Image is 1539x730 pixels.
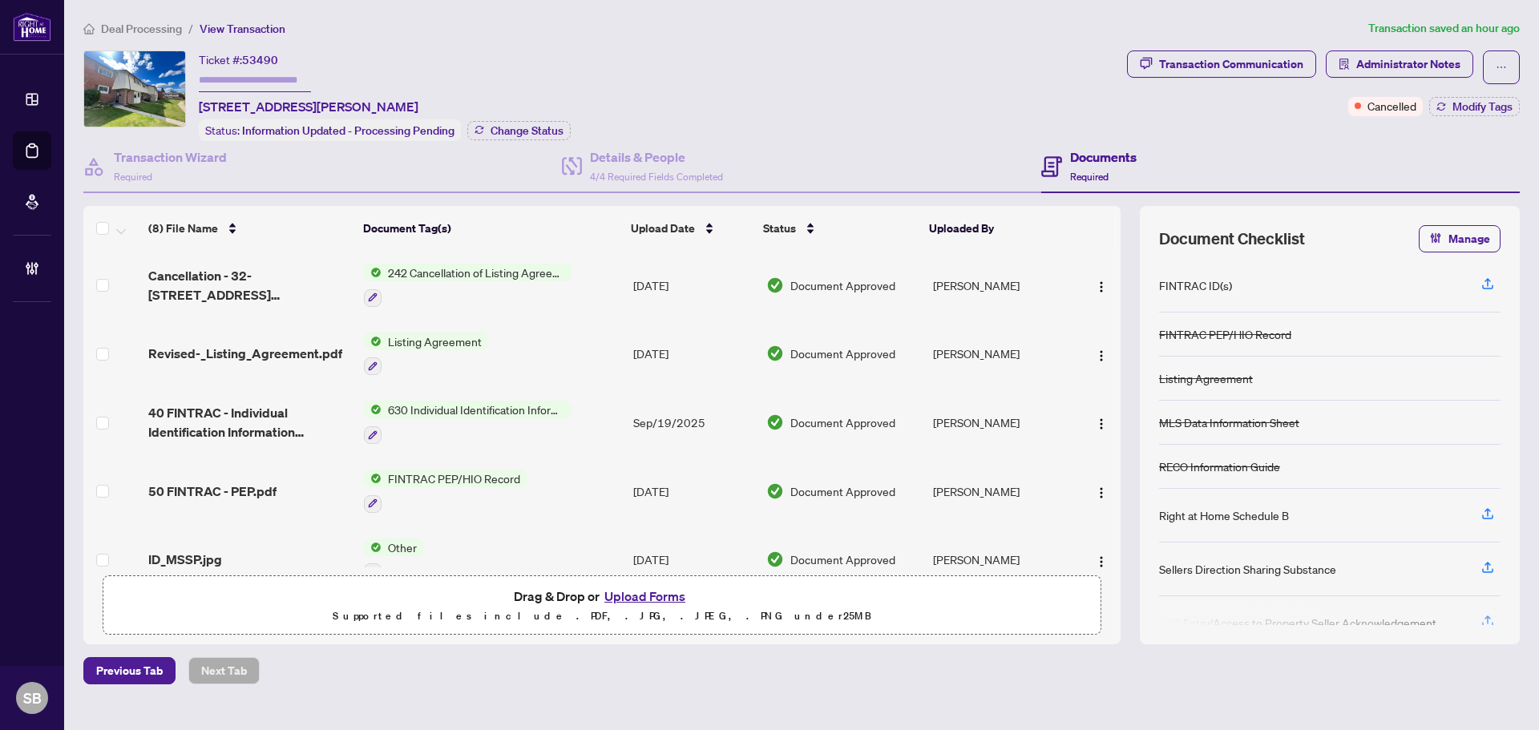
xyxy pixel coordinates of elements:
[148,266,351,305] span: Cancellation - 32-[STREET_ADDRESS][PERSON_NAME] -.pdf
[382,470,527,487] span: FINTRAC PEP/HIO Record
[790,551,895,568] span: Document Approved
[514,586,690,607] span: Drag & Drop or
[1159,458,1280,475] div: RECO Information Guide
[1496,62,1507,73] span: ellipsis
[927,457,1073,526] td: [PERSON_NAME]
[757,206,923,251] th: Status
[364,333,382,350] img: Status Icon
[1159,369,1253,387] div: Listing Agreement
[1089,341,1114,366] button: Logo
[590,147,723,167] h4: Details & People
[1159,51,1303,77] div: Transaction Communication
[627,251,760,320] td: [DATE]
[364,264,572,307] button: Status Icon242 Cancellation of Listing Agreement - Authority to Offer for Sale
[491,125,563,136] span: Change Status
[199,97,418,116] span: [STREET_ADDRESS][PERSON_NAME]
[200,22,285,36] span: View Transaction
[923,206,1068,251] th: Uploaded By
[103,576,1101,635] span: Drag & Drop orUpload FormsSupported files include .PDF, .JPG, .JPEG, .PNG under25MB
[1089,478,1114,504] button: Logo
[188,657,260,684] button: Next Tab
[1159,506,1289,524] div: Right at Home Schedule B
[1368,19,1520,38] article: Transaction saved an hour ago
[114,147,227,167] h4: Transaction Wizard
[790,482,895,500] span: Document Approved
[927,526,1073,595] td: [PERSON_NAME]
[1127,50,1316,78] button: Transaction Communication
[364,264,382,281] img: Status Icon
[148,403,351,442] span: 40 FINTRAC - Individual Identification Information Record.pdf
[763,220,796,237] span: Status
[13,12,51,42] img: logo
[1356,51,1460,77] span: Administrator Notes
[1339,58,1350,70] span: solution
[1475,674,1523,722] button: Open asap
[631,220,695,237] span: Upload Date
[766,413,784,431] img: Document Status
[1095,280,1108,293] img: Logo
[357,206,625,251] th: Document Tag(s)
[84,51,185,127] img: IMG-X12389882_1.jpg
[382,401,572,418] span: 630 Individual Identification Information Record
[1419,225,1501,252] button: Manage
[1070,171,1109,183] span: Required
[382,538,423,556] span: Other
[83,23,95,34] span: home
[113,607,1091,626] p: Supported files include .PDF, .JPG, .JPEG, .PNG under 25 MB
[101,22,182,36] span: Deal Processing
[766,276,784,294] img: Document Status
[382,264,572,281] span: 242 Cancellation of Listing Agreement - Authority to Offer for Sale
[1159,325,1291,343] div: FINTRAC PEP/HIO Record
[590,171,723,183] span: 4/4 Required Fields Completed
[364,401,572,444] button: Status Icon630 Individual Identification Information Record
[1159,276,1232,294] div: FINTRAC ID(s)
[1367,97,1416,115] span: Cancelled
[114,171,152,183] span: Required
[1326,50,1473,78] button: Administrator Notes
[148,482,277,501] span: 50 FINTRAC - PEP.pdf
[627,457,760,526] td: [DATE]
[624,206,757,251] th: Upload Date
[627,320,760,389] td: [DATE]
[627,388,760,457] td: Sep/19/2025
[1429,97,1520,116] button: Modify Tags
[242,123,454,138] span: Information Updated - Processing Pending
[790,276,895,294] span: Document Approved
[364,401,382,418] img: Status Icon
[1095,417,1108,430] img: Logo
[364,333,488,376] button: Status IconListing Agreement
[148,550,222,569] span: ID_MSSP.jpg
[142,206,357,251] th: (8) File Name
[1089,272,1114,298] button: Logo
[1095,349,1108,362] img: Logo
[927,388,1073,457] td: [PERSON_NAME]
[1448,226,1490,252] span: Manage
[1095,555,1108,568] img: Logo
[148,344,342,363] span: Revised-_Listing_Agreement.pdf
[23,687,42,709] span: SB
[1089,546,1114,572] button: Logo
[364,538,423,582] button: Status IconOther
[927,320,1073,389] td: [PERSON_NAME]
[148,220,218,237] span: (8) File Name
[1070,147,1137,167] h4: Documents
[364,470,527,513] button: Status IconFINTRAC PEP/HIO Record
[766,345,784,362] img: Document Status
[927,251,1073,320] td: [PERSON_NAME]
[382,333,488,350] span: Listing Agreement
[1452,101,1513,112] span: Modify Tags
[83,657,176,684] button: Previous Tab
[790,413,895,431] span: Document Approved
[627,526,760,595] td: [DATE]
[364,538,382,556] img: Status Icon
[1159,413,1299,431] div: MLS Data Information Sheet
[188,19,193,38] li: /
[199,119,461,141] div: Status:
[1089,409,1114,435] button: Logo
[600,586,690,607] button: Upload Forms
[790,345,895,362] span: Document Approved
[242,53,278,67] span: 53490
[1095,486,1108,499] img: Logo
[766,482,784,500] img: Document Status
[766,551,784,568] img: Document Status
